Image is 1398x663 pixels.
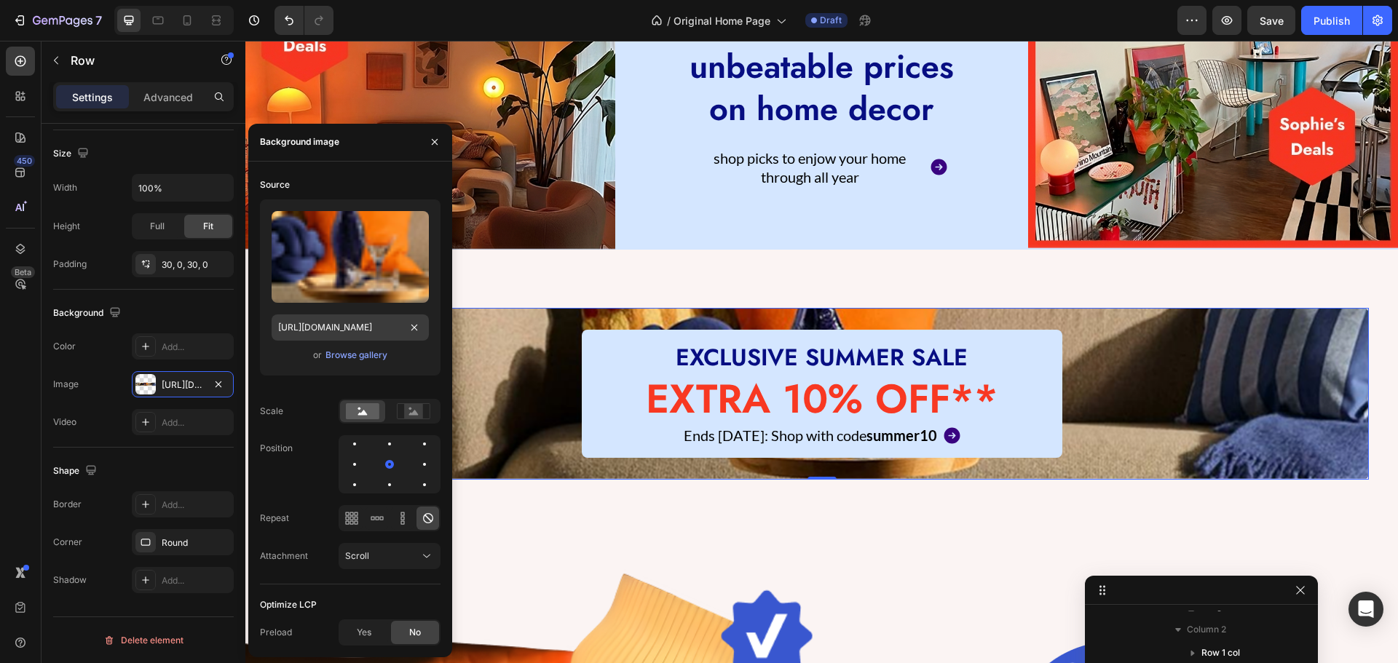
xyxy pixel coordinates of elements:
[409,626,421,639] span: No
[203,220,213,233] span: Fit
[345,550,369,561] span: Scroll
[1301,6,1362,35] button: Publish
[53,220,80,233] div: Height
[674,13,770,28] span: Original Home Page
[53,303,124,323] div: Background
[133,175,233,201] input: Auto
[667,13,671,28] span: /
[1247,6,1295,35] button: Save
[53,498,82,511] div: Border
[357,626,371,639] span: Yes
[260,135,339,148] div: Background image
[1260,15,1284,27] span: Save
[143,90,193,105] p: Advanced
[53,258,87,271] div: Padding
[260,178,290,191] div: Source
[260,598,317,611] div: Optimize LCP
[450,108,679,146] p: shop picks to enjow your home through all year
[53,536,82,549] div: Corner
[162,378,204,392] div: [URL][DOMAIN_NAME]
[245,41,1398,663] iframe: Design area
[53,378,79,391] div: Image
[325,348,388,362] button: Browse gallery
[260,626,292,639] div: Preload
[260,442,293,455] div: Position
[260,405,283,418] div: Scale
[348,337,805,380] h2: EXTRA 10% OFF**
[14,155,35,167] div: 450
[438,385,692,404] p: Ends [DATE]: Shop with code
[162,416,230,429] div: Add...
[53,629,234,652] button: Delete element
[71,52,194,69] p: Row
[53,573,87,587] div: Shadow
[72,90,113,105] p: Settings
[275,6,333,35] div: Undo/Redo
[53,181,77,194] div: Width
[325,349,387,362] div: Browse gallery
[53,144,92,164] div: Size
[103,632,183,649] div: Delete element
[162,536,230,549] div: Round
[150,220,165,233] span: Full
[162,499,230,512] div: Add...
[272,211,429,303] img: preview-image
[1348,592,1383,627] div: Open Intercom Messenger
[260,512,289,525] div: Repeat
[260,549,308,563] div: Attachment
[11,266,35,278] div: Beta
[1187,622,1226,637] span: Column 2
[313,346,322,364] span: or
[53,416,76,429] div: Video
[348,301,805,334] h2: EXCLUSIVE SUMMER SALE
[621,386,692,403] strong: summer10
[53,340,76,353] div: Color
[339,543,441,569] button: Scroll
[162,258,230,271] div: 30, 0, 30, 0
[1314,13,1350,28] div: Publish
[162,341,230,354] div: Add...
[820,14,842,27] span: Draft
[53,461,100,481] div: Shape
[162,574,230,587] div: Add...
[6,6,108,35] button: 7
[95,12,102,29] p: 7
[47,247,71,260] div: Row
[1201,646,1240,660] span: Row 1 col
[272,314,429,341] input: https://example.com/image.jpg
